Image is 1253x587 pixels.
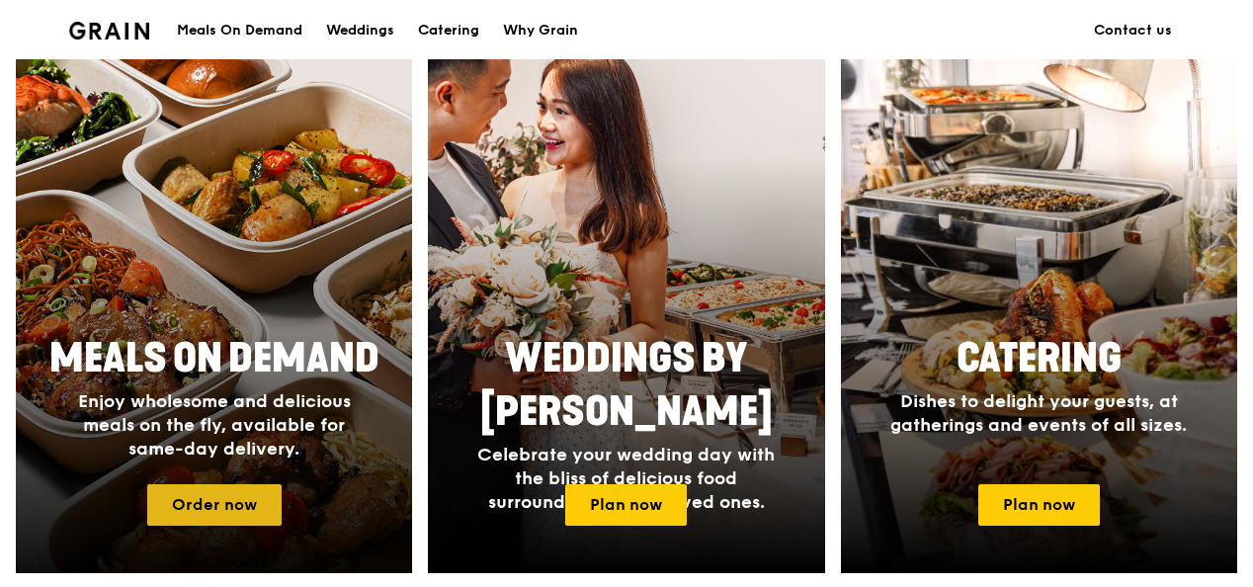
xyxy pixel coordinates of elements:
[428,51,824,573] a: Weddings by [PERSON_NAME]Celebrate your wedding day with the bliss of delicious food surrounded b...
[147,484,282,526] a: Order now
[978,484,1100,526] a: Plan now
[406,1,491,60] a: Catering
[177,1,302,60] div: Meals On Demand
[841,51,1237,573] a: CateringDishes to delight your guests, at gatherings and events of all sizes.Plan now
[69,22,149,40] img: Grain
[480,335,773,436] span: Weddings by [PERSON_NAME]
[957,335,1122,382] span: Catering
[326,1,394,60] div: Weddings
[314,1,406,60] a: Weddings
[890,390,1187,436] span: Dishes to delight your guests, at gatherings and events of all sizes.
[491,1,590,60] a: Why Grain
[49,335,379,382] span: Meals On Demand
[565,484,687,526] a: Plan now
[477,444,775,513] span: Celebrate your wedding day with the bliss of delicious food surrounded by your loved ones.
[16,51,412,573] a: Meals On DemandEnjoy wholesome and delicious meals on the fly, available for same-day delivery.Or...
[1082,1,1184,60] a: Contact us
[418,1,479,60] div: Catering
[503,1,578,60] div: Why Grain
[78,390,351,460] span: Enjoy wholesome and delicious meals on the fly, available for same-day delivery.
